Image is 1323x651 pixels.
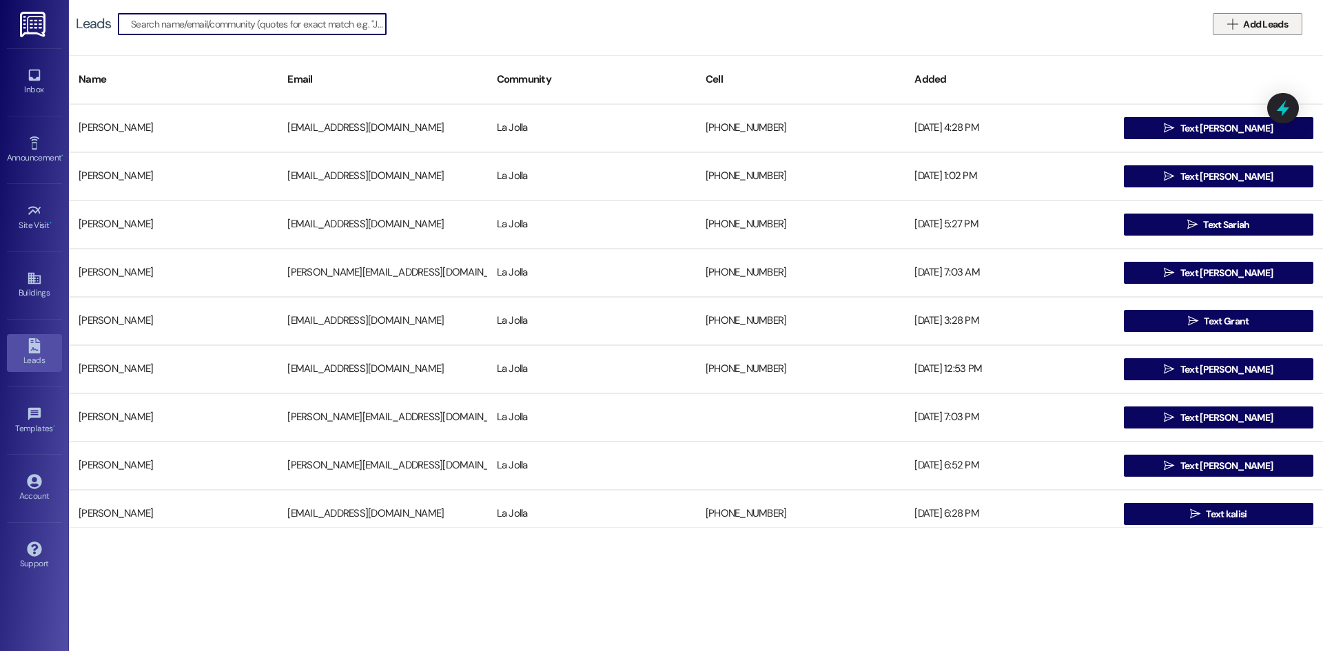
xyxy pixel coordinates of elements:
[278,211,486,238] div: [EMAIL_ADDRESS][DOMAIN_NAME]
[905,211,1114,238] div: [DATE] 5:27 PM
[696,500,905,528] div: [PHONE_NUMBER]
[1124,358,1313,380] button: Text [PERSON_NAME]
[1124,262,1313,284] button: Text [PERSON_NAME]
[1164,364,1174,375] i: 
[487,211,696,238] div: La Jolla
[50,218,52,228] span: •
[905,500,1114,528] div: [DATE] 6:28 PM
[1243,17,1288,32] span: Add Leads
[487,307,696,335] div: La Jolla
[696,259,905,287] div: [PHONE_NUMBER]
[278,114,486,142] div: [EMAIL_ADDRESS][DOMAIN_NAME]
[1180,362,1273,377] span: Text [PERSON_NAME]
[53,422,55,431] span: •
[696,307,905,335] div: [PHONE_NUMBER]
[487,63,696,96] div: Community
[696,355,905,383] div: [PHONE_NUMBER]
[1164,171,1174,182] i: 
[905,452,1114,479] div: [DATE] 6:52 PM
[1203,218,1249,232] span: Text Sariah
[131,14,386,34] input: Search name/email/community (quotes for exact match e.g. "John Smith")
[69,114,278,142] div: [PERSON_NAME]
[69,259,278,287] div: [PERSON_NAME]
[69,500,278,528] div: [PERSON_NAME]
[905,114,1114,142] div: [DATE] 4:28 PM
[1180,169,1273,184] span: Text [PERSON_NAME]
[487,452,696,479] div: La Jolla
[1180,266,1273,280] span: Text [PERSON_NAME]
[61,151,63,161] span: •
[905,163,1114,190] div: [DATE] 1:02 PM
[487,355,696,383] div: La Jolla
[278,404,486,431] div: [PERSON_NAME][EMAIL_ADDRESS][DOMAIN_NAME]
[278,355,486,383] div: [EMAIL_ADDRESS][DOMAIN_NAME]
[1124,455,1313,477] button: Text [PERSON_NAME]
[696,114,905,142] div: [PHONE_NUMBER]
[905,404,1114,431] div: [DATE] 7:03 PM
[1180,121,1273,136] span: Text [PERSON_NAME]
[1164,460,1174,471] i: 
[1124,503,1313,525] button: Text kalisi
[696,163,905,190] div: [PHONE_NUMBER]
[69,355,278,383] div: [PERSON_NAME]
[7,63,62,101] a: Inbox
[1164,123,1174,134] i: 
[1227,19,1238,30] i: 
[905,307,1114,335] div: [DATE] 3:28 PM
[1204,314,1249,329] span: Text Grant
[905,63,1114,96] div: Added
[1124,117,1313,139] button: Text [PERSON_NAME]
[487,404,696,431] div: La Jolla
[7,199,62,236] a: Site Visit •
[1188,316,1198,327] i: 
[1124,310,1313,332] button: Text Grant
[696,63,905,96] div: Cell
[1124,214,1313,236] button: Text Sariah
[69,404,278,431] div: [PERSON_NAME]
[69,163,278,190] div: [PERSON_NAME]
[278,307,486,335] div: [EMAIL_ADDRESS][DOMAIN_NAME]
[7,267,62,304] a: Buildings
[487,114,696,142] div: La Jolla
[7,402,62,440] a: Templates •
[1164,267,1174,278] i: 
[278,63,486,96] div: Email
[69,63,278,96] div: Name
[487,500,696,528] div: La Jolla
[7,537,62,575] a: Support
[278,452,486,479] div: [PERSON_NAME][EMAIL_ADDRESS][DOMAIN_NAME]
[487,259,696,287] div: La Jolla
[905,355,1114,383] div: [DATE] 12:53 PM
[278,163,486,190] div: [EMAIL_ADDRESS][DOMAIN_NAME]
[1164,412,1174,423] i: 
[278,500,486,528] div: [EMAIL_ADDRESS][DOMAIN_NAME]
[20,12,48,37] img: ResiDesk Logo
[1124,165,1313,187] button: Text [PERSON_NAME]
[1187,219,1198,230] i: 
[696,211,905,238] div: [PHONE_NUMBER]
[278,259,486,287] div: [PERSON_NAME][EMAIL_ADDRESS][DOMAIN_NAME]
[69,211,278,238] div: [PERSON_NAME]
[7,470,62,507] a: Account
[1213,13,1302,35] button: Add Leads
[76,17,111,31] div: Leads
[1180,459,1273,473] span: Text [PERSON_NAME]
[1124,406,1313,428] button: Text [PERSON_NAME]
[487,163,696,190] div: La Jolla
[905,259,1114,287] div: [DATE] 7:03 AM
[1206,507,1247,521] span: Text kalisi
[7,334,62,371] a: Leads
[1180,411,1273,425] span: Text [PERSON_NAME]
[69,452,278,479] div: [PERSON_NAME]
[1190,508,1200,519] i: 
[69,307,278,335] div: [PERSON_NAME]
